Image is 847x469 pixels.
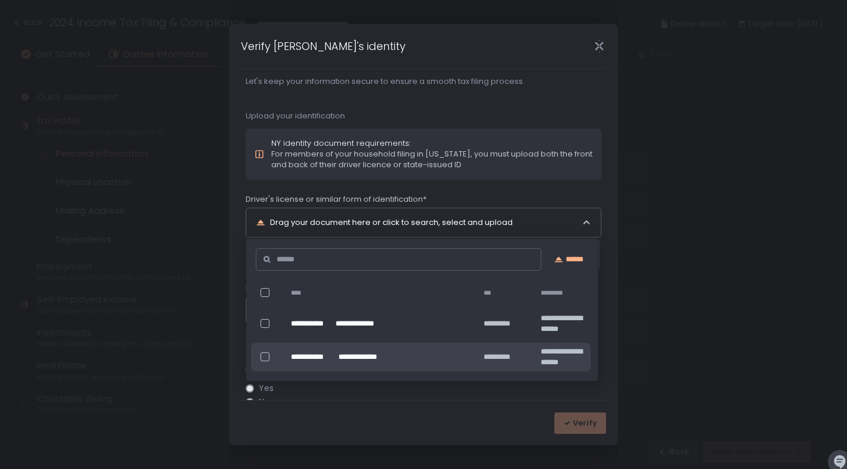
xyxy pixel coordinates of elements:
[259,384,274,393] span: Yes
[246,348,601,358] span: IRS Identity Protection PIN
[259,398,269,407] span: No
[271,138,592,170] div: For members of your household filing in [US_STATE], you must upload both the front and back of th...
[246,384,254,393] input: Yes
[580,39,618,53] div: Close
[246,283,317,293] span: ID expiration date*
[246,111,601,121] span: Upload your identification
[246,398,254,407] input: No
[246,76,601,87] span: Let's keep your information secure to ensure a smooth tax filing process.
[271,138,592,149] div: NY identity document requirements:
[246,365,596,376] span: Did you receive an identity protection personal identification number (IP PIN) from the IRS?*
[241,38,406,54] h1: Verify [PERSON_NAME]'s identity
[246,194,426,205] span: Driver's license or similar form of identification*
